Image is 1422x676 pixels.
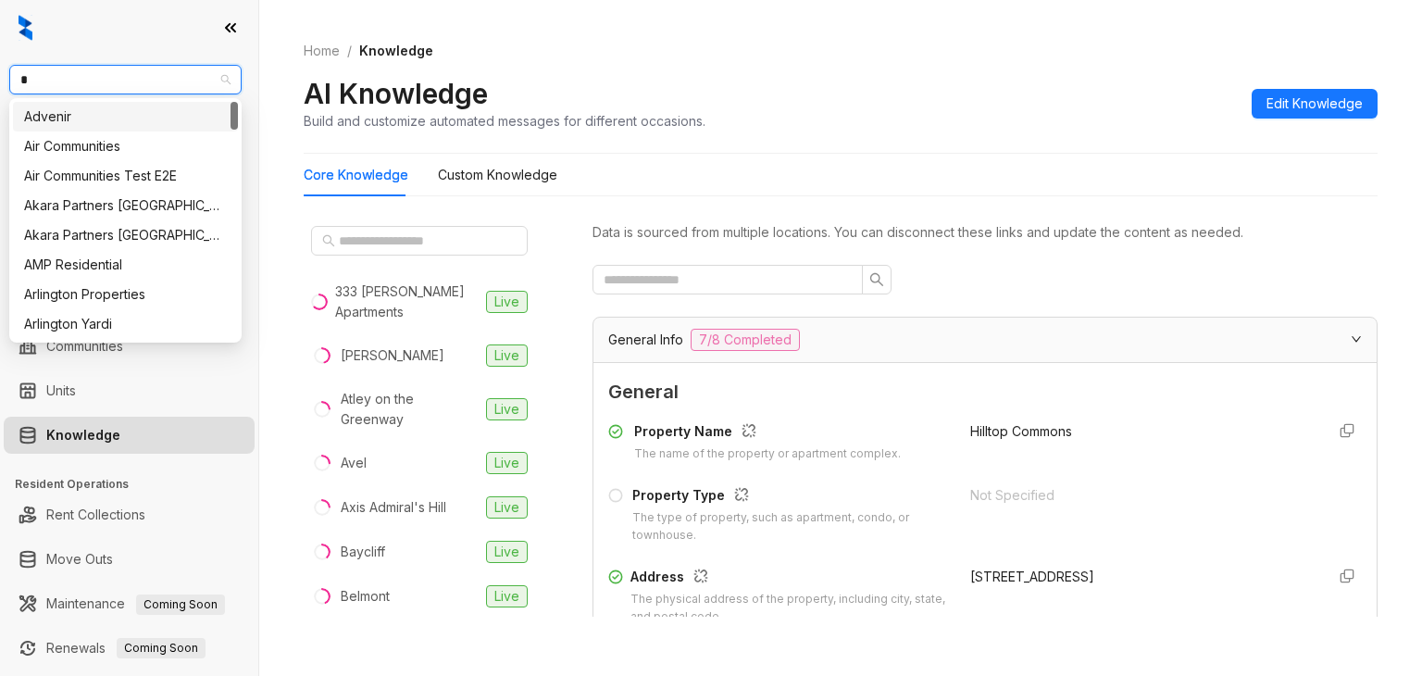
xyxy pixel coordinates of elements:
[1266,94,1363,114] span: Edit Knowledge
[335,282,479,322] div: 333 [PERSON_NAME] Apartments
[359,43,433,58] span: Knowledge
[46,630,206,667] a: RenewalsComing Soon
[592,222,1378,243] div: Data is sourced from multiple locations. You can disconnect these links and update the content as...
[24,314,227,334] div: Arlington Yardi
[13,250,238,280] div: AMP Residential
[13,280,238,309] div: Arlington Properties
[24,106,227,127] div: Advenir
[19,15,32,41] img: logo
[634,421,901,445] div: Property Name
[630,591,948,626] div: The physical address of the property, including city, state, and postal code.
[608,378,1362,407] span: General
[4,372,255,409] li: Units
[347,41,352,61] li: /
[341,453,367,473] div: Avel
[608,330,683,350] span: General Info
[341,586,390,607] div: Belmont
[691,329,800,351] span: 7/8 Completed
[117,638,206,658] span: Coming Soon
[486,344,528,367] span: Live
[4,417,255,454] li: Knowledge
[4,630,255,667] li: Renewals
[4,204,255,241] li: Leasing
[4,328,255,365] li: Communities
[970,485,1310,506] div: Not Specified
[4,496,255,533] li: Rent Collections
[13,102,238,131] div: Advenir
[304,165,408,185] div: Core Knowledge
[486,398,528,420] span: Live
[634,445,901,463] div: The name of the property or apartment complex.
[46,372,76,409] a: Units
[24,284,227,305] div: Arlington Properties
[13,309,238,339] div: Arlington Yardi
[970,423,1072,439] span: Hilltop Commons
[593,318,1377,362] div: General Info7/8 Completed
[486,452,528,474] span: Live
[486,585,528,607] span: Live
[341,497,446,518] div: Axis Admiral's Hill
[24,255,227,275] div: AMP Residential
[630,567,948,591] div: Address
[4,541,255,578] li: Move Outs
[4,585,255,622] li: Maintenance
[46,328,123,365] a: Communities
[13,220,238,250] div: Akara Partners Phoenix
[486,291,528,313] span: Live
[46,541,113,578] a: Move Outs
[24,195,227,216] div: Akara Partners [GEOGRAPHIC_DATA]
[136,595,225,615] span: Coming Soon
[341,389,479,430] div: Atley on the Greenway
[15,476,258,493] h3: Resident Operations
[304,111,705,131] div: Build and customize automated messages for different occasions.
[632,485,947,509] div: Property Type
[869,272,884,287] span: search
[46,417,120,454] a: Knowledge
[13,131,238,161] div: Air Communities
[304,76,488,111] h2: AI Knowledge
[300,41,343,61] a: Home
[1252,89,1378,119] button: Edit Knowledge
[13,191,238,220] div: Akara Partners Nashville
[24,225,227,245] div: Akara Partners [GEOGRAPHIC_DATA]
[632,509,947,545] div: The type of property, such as apartment, condo, or townhouse.
[486,496,528,519] span: Live
[13,161,238,191] div: Air Communities Test E2E
[4,248,255,285] li: Collections
[970,567,1310,587] div: [STREET_ADDRESS]
[24,166,227,186] div: Air Communities Test E2E
[322,234,335,247] span: search
[341,542,385,562] div: Baycliff
[4,124,255,161] li: Leads
[438,165,557,185] div: Custom Knowledge
[341,345,444,366] div: [PERSON_NAME]
[24,136,227,156] div: Air Communities
[46,496,145,533] a: Rent Collections
[1351,333,1362,344] span: expanded
[486,541,528,563] span: Live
